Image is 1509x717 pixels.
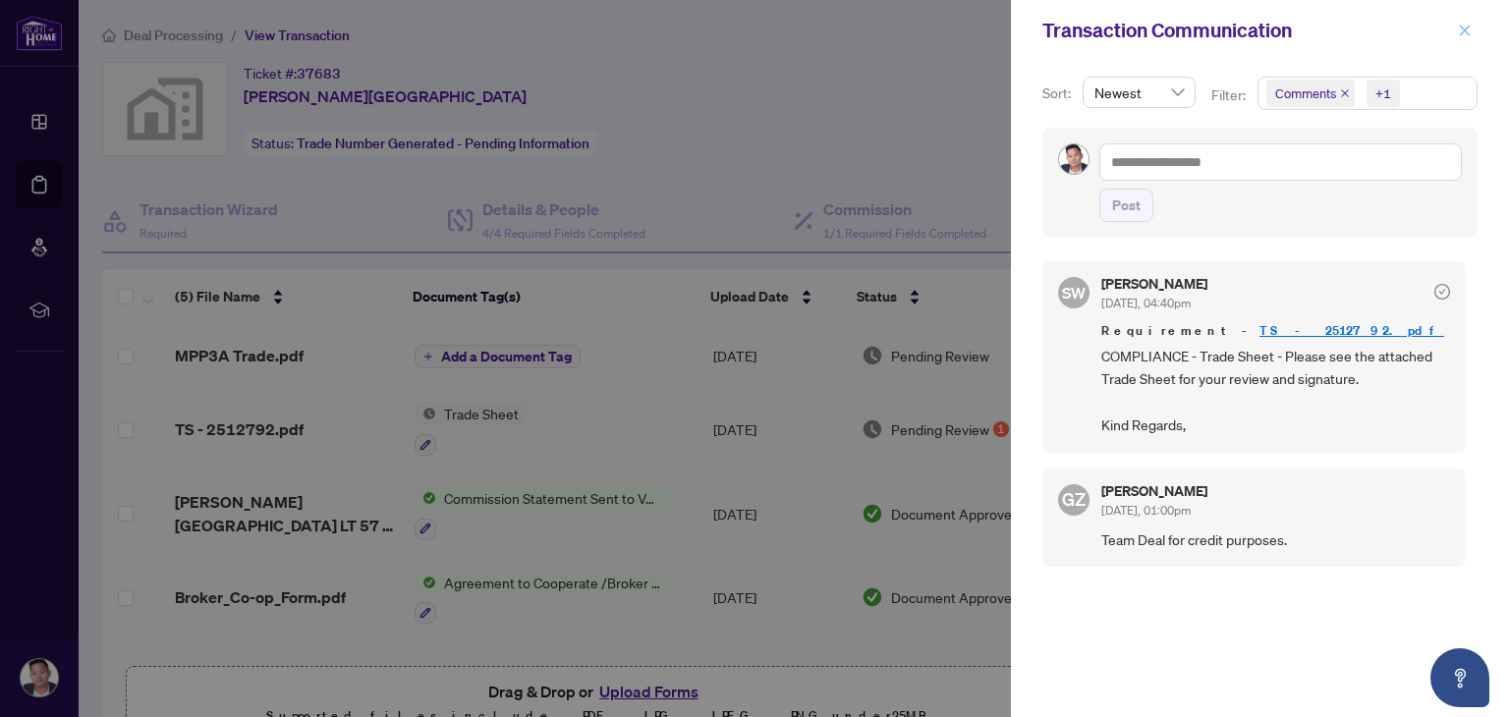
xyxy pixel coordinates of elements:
h5: [PERSON_NAME] [1101,277,1207,291]
span: SW [1062,280,1087,304]
span: Newest [1094,78,1184,107]
button: Open asap [1430,648,1489,707]
div: +1 [1375,83,1391,103]
span: Requirement - [1101,321,1450,341]
span: check-circle [1434,284,1450,300]
img: Profile Icon [1059,144,1089,174]
span: close [1340,88,1350,98]
div: Transaction Communication [1042,16,1452,45]
span: Comments [1275,83,1336,103]
button: Post [1099,189,1153,222]
span: close [1458,24,1472,37]
span: Team Deal for credit purposes. [1101,528,1450,551]
p: Filter: [1211,84,1249,106]
span: [DATE], 01:00pm [1101,503,1191,518]
p: Sort: [1042,83,1075,104]
h5: [PERSON_NAME] [1101,484,1207,498]
span: Comments [1266,80,1355,107]
span: GZ [1062,485,1086,513]
span: [DATE], 04:40pm [1101,296,1191,310]
a: TS - 2512792.pdf [1259,322,1444,339]
span: COMPLIANCE - Trade Sheet - Please see the attached Trade Sheet for your review and signature. Kin... [1101,345,1450,437]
